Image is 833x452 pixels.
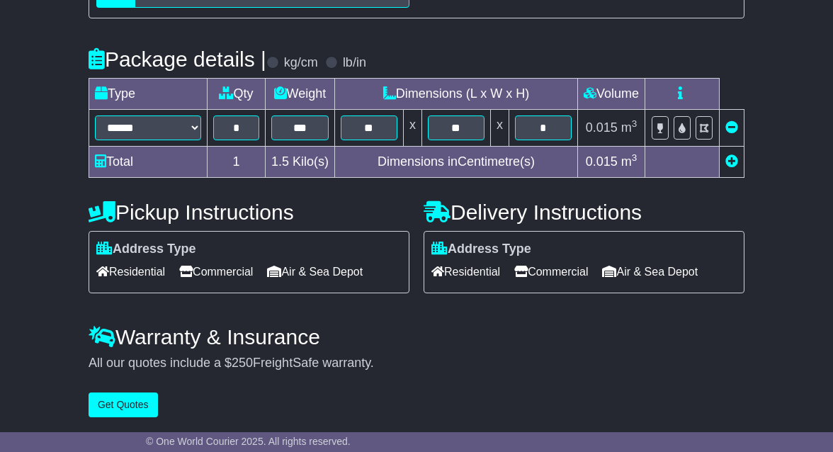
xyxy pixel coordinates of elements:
[89,147,207,178] td: Total
[632,118,637,129] sup: 3
[577,79,645,110] td: Volume
[514,261,588,283] span: Commercial
[621,154,637,169] span: m
[490,110,509,147] td: x
[89,325,744,349] h4: Warranty & Insurance
[334,147,577,178] td: Dimensions in Centimetre(s)
[89,392,158,417] button: Get Quotes
[334,79,577,110] td: Dimensions (L x W x H)
[207,79,265,110] td: Qty
[602,261,698,283] span: Air & Sea Depot
[146,436,351,447] span: © One World Courier 2025. All rights reserved.
[343,55,366,71] label: lb/in
[89,356,744,371] div: All our quotes include a $ FreightSafe warranty.
[89,47,266,71] h4: Package details |
[265,79,334,110] td: Weight
[621,120,637,135] span: m
[89,79,207,110] td: Type
[267,261,363,283] span: Air & Sea Depot
[284,55,318,71] label: kg/cm
[232,356,253,370] span: 250
[431,242,531,257] label: Address Type
[96,261,165,283] span: Residential
[431,261,500,283] span: Residential
[424,200,744,224] h4: Delivery Instructions
[96,242,196,257] label: Address Type
[725,120,738,135] a: Remove this item
[207,147,265,178] td: 1
[586,154,618,169] span: 0.015
[179,261,253,283] span: Commercial
[586,120,618,135] span: 0.015
[89,200,409,224] h4: Pickup Instructions
[265,147,334,178] td: Kilo(s)
[403,110,421,147] td: x
[725,154,738,169] a: Add new item
[271,154,289,169] span: 1.5
[632,152,637,163] sup: 3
